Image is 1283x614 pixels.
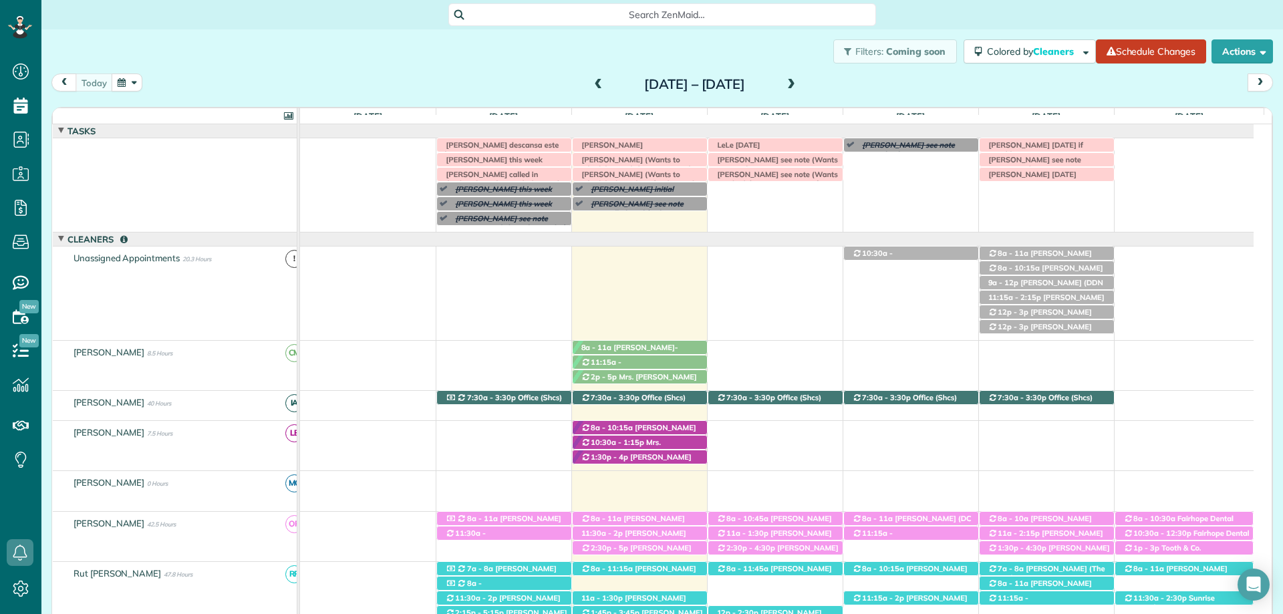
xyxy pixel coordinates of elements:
[581,564,696,583] span: [PERSON_NAME] ([PHONE_NUMBER])
[466,393,517,402] span: 7:30a - 3:30p
[71,477,148,488] span: [PERSON_NAME]
[573,436,707,450] div: [STREET_ADDRESS]
[758,111,792,122] span: [DATE]
[1123,528,1250,547] span: Fairhope Dental Associates ([PHONE_NUMBER])
[988,293,1042,302] span: 11:15a - 2:15p
[861,593,905,603] span: 11:15a - 2p
[449,184,553,194] span: [PERSON_NAME] this week
[980,526,1114,541] div: [STREET_ADDRESS]
[716,528,832,547] span: [PERSON_NAME] ([PHONE_NUMBER])
[573,526,707,541] div: [STREET_ADDRESS]
[1172,111,1206,122] span: [DATE]
[285,474,303,492] span: MC
[1029,111,1063,122] span: [DATE]
[997,579,1029,588] span: 8a - 11a
[445,579,482,597] span: 8a - 11:30a
[893,111,928,122] span: [DATE]
[886,45,946,57] span: Coming soon
[988,278,1103,307] span: [PERSON_NAME] (DDN Renovations LLC) ([PHONE_NUMBER])
[19,334,39,347] span: New
[844,512,978,526] div: [STREET_ADDRESS]
[65,126,98,136] span: Tasks
[573,391,707,405] div: 11940 [US_STATE] 181 - Fairhope, AL, 36532
[1033,45,1076,57] span: Cleaners
[437,512,571,526] div: [STREET_ADDRESS]
[988,322,1092,341] span: [PERSON_NAME] ([PHONE_NUMBER])
[449,199,553,208] span: [PERSON_NAME] this week
[285,250,303,268] span: !
[708,391,843,405] div: 11940 [US_STATE] 181 - Fairhope, AL, 36532
[285,394,303,412] span: IA
[852,564,968,583] span: [PERSON_NAME] ([PHONE_NUMBER])
[1123,564,1228,583] span: [PERSON_NAME] ([PHONE_NUMBER])
[445,393,563,412] span: Office (Shcs) ([PHONE_NUMBER])
[716,543,839,562] span: [PERSON_NAME] ([PHONE_NUMBER])
[581,514,685,532] span: [PERSON_NAME] ([PHONE_NUMBER])
[71,253,182,263] span: Unassigned Appointments
[581,593,686,612] span: [PERSON_NAME] ([PHONE_NUMBER])
[988,579,1092,597] span: [PERSON_NAME] ([PHONE_NUMBER])
[852,528,893,547] span: 11:15a - 2:45p
[590,393,640,402] span: 7:30a - 3:30p
[1211,39,1273,63] button: Actions
[852,393,958,412] span: Office (Shcs) ([PHONE_NUMBER])
[1133,564,1165,573] span: 8a - 11a
[1238,569,1270,601] div: Open Intercom Messenger
[711,155,838,193] span: [PERSON_NAME] see note (Wants to move her recurring appointments to [DATE] mornings if possible)
[454,593,498,603] span: 11:30a - 2p
[844,247,978,261] div: [STREET_ADDRESS][US_STATE]
[575,140,686,178] span: [PERSON_NAME] [PHONE_NUMBER]) see note (Wants to know availability to schedule an initial cleaning )
[1133,593,1187,603] span: 11:30a - 2:30p
[575,170,696,198] span: [PERSON_NAME] (Wants to schedule deep clean for the week of [DATE], prefers afternoon)
[1123,514,1236,532] span: Fairhope Dental Associates ([PHONE_NUMBER])
[844,526,978,541] div: [STREET_ADDRESS][PERSON_NAME]
[988,278,1020,287] span: 9a - 12p
[980,512,1114,526] div: [STREET_ADDRESS]
[726,564,769,573] span: 8a - 11:45a
[437,391,571,405] div: 11940 [US_STATE] 181 - Fairhope, AL, 36532
[988,528,1103,547] span: [PERSON_NAME] ([PHONE_NUMBER])
[285,424,303,442] span: LE
[716,514,832,532] span: [PERSON_NAME] ([PHONE_NUMBER])
[147,520,176,528] span: 42.5 Hours
[855,45,883,57] span: Filters:
[486,111,521,122] span: [DATE]
[988,514,1092,532] span: [PERSON_NAME] ([PHONE_NUMBER])
[997,393,1047,402] span: 7:30a - 3:30p
[437,591,571,605] div: [GEOGRAPHIC_DATA]
[590,564,633,573] span: 8a - 11:15a
[997,322,1029,331] span: 12p - 3p
[351,111,385,122] span: [DATE]
[573,355,707,369] div: [STREET_ADDRESS]
[147,400,171,407] span: 40 Hours
[285,344,303,362] span: CM
[980,591,1114,605] div: [STREET_ADDRESS]
[573,541,707,555] div: [STREET_ADDRESS]
[585,199,699,237] span: [PERSON_NAME] see note (Cancelled until further notice, will reach back out when she is in town)
[590,543,629,553] span: 2:30p - 5p
[440,170,565,217] span: [PERSON_NAME] called in (husband got detained. she needs to get his car [DATE]. she was told to w...
[71,427,148,438] span: [PERSON_NAME]
[980,541,1114,555] div: 19272 [US_STATE] 181 - Fairhope, AL, 36532
[980,562,1114,576] div: [STREET_ADDRESS]
[182,255,211,263] span: 20.3 Hours
[1133,543,1160,553] span: 1p - 3p
[445,538,529,557] span: [PERSON_NAME] ([PHONE_NUMBER])
[988,293,1105,321] span: [PERSON_NAME] (DDN Renovations LLC) ([PHONE_NUMBER])
[980,247,1114,261] div: [STREET_ADDRESS]
[988,593,1029,612] span: 11:15a - 2:15p
[708,526,843,541] div: [STREET_ADDRESS][PERSON_NAME]
[445,528,486,547] span: 11:30a - 2:30p
[980,261,1114,275] div: [STREET_ADDRESS]
[581,367,664,386] span: [PERSON_NAME] ([PHONE_NUMBER])
[1133,514,1176,523] span: 8a - 10:30a
[573,341,707,355] div: [STREET_ADDRESS]
[852,258,936,277] span: [PERSON_NAME] ([PHONE_NUMBER])
[980,305,1114,319] div: [STREET_ADDRESS][PERSON_NAME]
[445,593,561,612] span: [PERSON_NAME] ([PHONE_NUMBER])
[285,565,303,583] span: RP
[988,393,1093,412] span: Office (Shcs) ([PHONE_NUMBER])
[861,514,893,523] span: 8a - 11a
[988,263,1103,282] span: [PERSON_NAME] ([PHONE_NUMBER])
[445,564,557,583] span: [PERSON_NAME] ([PHONE_NUMBER])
